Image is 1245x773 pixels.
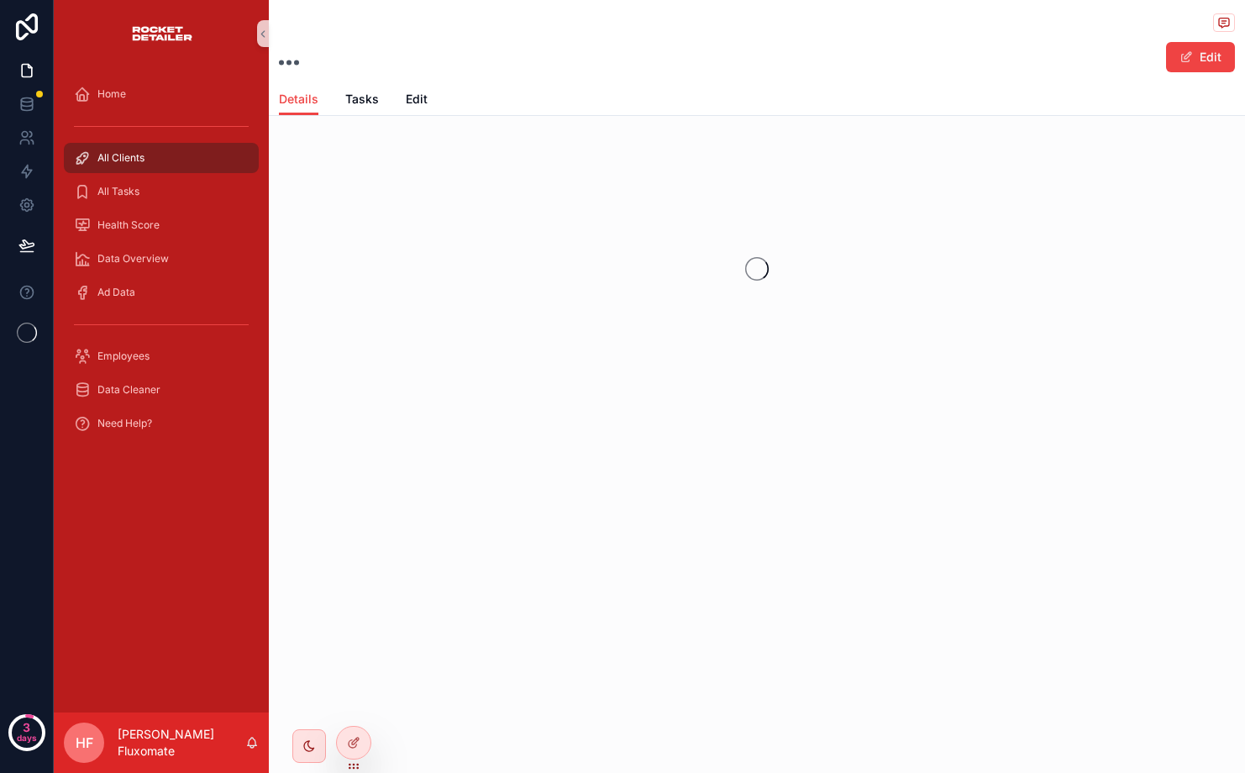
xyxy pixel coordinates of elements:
[130,20,193,47] img: App logo
[97,185,139,198] span: All Tasks
[64,210,259,240] a: Health Score
[64,375,259,405] a: Data Cleaner
[97,350,150,363] span: Employees
[279,91,318,108] span: Details
[76,733,93,753] span: HF
[64,244,259,274] a: Data Overview
[64,277,259,308] a: Ad Data
[118,726,245,760] p: [PERSON_NAME] Fluxomate
[54,67,269,460] div: scrollable content
[97,252,169,266] span: Data Overview
[97,383,160,397] span: Data Cleaner
[64,341,259,371] a: Employees
[97,151,144,165] span: All Clients
[64,143,259,173] a: All Clients
[1166,42,1235,72] button: Edit
[97,286,135,299] span: Ad Data
[279,84,318,116] a: Details
[406,84,428,118] a: Edit
[97,87,126,101] span: Home
[406,91,428,108] span: Edit
[64,79,259,109] a: Home
[17,726,37,749] p: days
[23,719,30,736] p: 3
[345,84,379,118] a: Tasks
[345,91,379,108] span: Tasks
[97,417,152,430] span: Need Help?
[97,218,160,232] span: Health Score
[64,176,259,207] a: All Tasks
[64,408,259,439] a: Need Help?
